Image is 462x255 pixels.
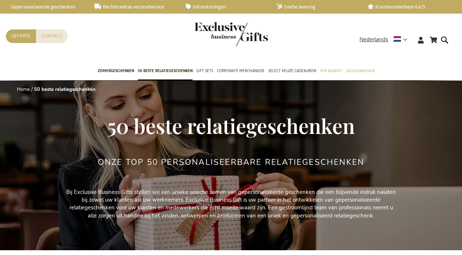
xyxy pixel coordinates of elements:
[4,4,83,10] a: Gepersonaliseerde geschenken
[34,86,96,93] strong: 50 beste relatiegeschenken
[268,67,316,75] span: Select Keuze Cadeaubon
[345,67,374,75] span: Gelegenheden
[98,67,134,75] span: Zomergeschenken
[276,4,355,10] a: Snelle levering
[36,29,68,43] a: Contact
[17,86,30,93] a: Home
[186,4,265,10] a: Volumkortingen
[359,35,388,44] span: Nederlands
[194,22,268,46] img: Exclusive Business gifts logo
[98,158,364,167] h2: Onze TOP 50 Personaliseerbare Relatiegeschenken
[320,67,342,75] span: Per Budget
[66,188,397,220] p: Bij Exclusive Business Gifts stellen we een unieke selectie samen van gepersonaliseerde geschenke...
[138,67,193,75] span: 50 beste relatiegeschenken
[196,67,213,75] span: Gift Sets
[217,67,265,75] span: Corporate Merchandise
[368,4,447,10] a: Klanttevredenheid 4,6/5
[107,112,355,139] span: 50 beste relatiegeschenken
[94,4,173,10] a: Rechtstreekse verzendservice
[194,22,231,46] a: store logo
[359,35,412,44] div: Nederlands
[6,29,36,43] a: Offerte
